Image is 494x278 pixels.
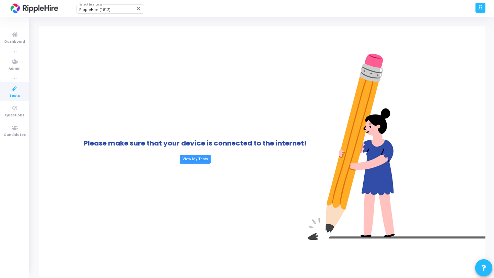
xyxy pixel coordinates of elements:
[84,139,306,147] h1: Please make sure that your device is connected to the internet!
[136,6,141,11] mat-icon: Clear
[79,8,110,12] span: RippleHire (1512)
[180,155,211,164] a: View My Tests
[4,132,26,138] span: Candidates
[9,2,60,15] img: logo
[5,113,24,118] span: Questions
[9,93,20,99] span: Tests
[4,39,25,45] span: Dashboard
[9,66,21,72] span: Admin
